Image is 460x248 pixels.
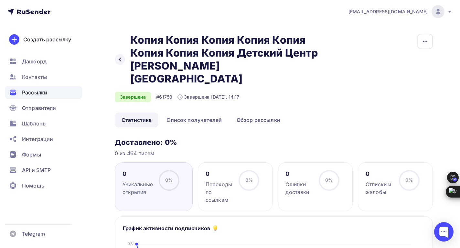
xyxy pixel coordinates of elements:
div: 0 [285,170,313,178]
h3: Доставлено: 0% [115,138,433,147]
span: Дашборд [22,58,47,65]
span: Формы [22,151,41,158]
span: 0% [165,177,173,183]
span: API и SMTP [22,166,51,174]
span: Отправители [22,104,56,112]
span: Рассылки [22,89,47,96]
div: 0 [123,170,153,178]
div: Уникальные открытия [123,180,153,196]
a: Контакты [5,70,82,83]
a: Шаблоны [5,117,82,130]
span: 0% [405,177,413,183]
div: Завершена [DATE], 14:17 [177,94,239,100]
a: Формы [5,148,82,161]
div: #61758 [156,94,172,100]
tspan: 2.0 [128,241,134,245]
a: [EMAIL_ADDRESS][DOMAIN_NAME] [348,5,452,18]
div: Переходы по ссылкам [206,180,233,204]
span: Помощь [22,182,44,189]
a: Список получателей [160,113,229,127]
div: Завершена [115,92,151,102]
div: Ошибки доставки [285,180,313,196]
span: 0% [325,177,333,183]
span: Контакты [22,73,47,81]
span: Telegram [22,230,45,238]
span: [EMAIL_ADDRESS][DOMAIN_NAME] [348,8,428,15]
a: Статистика [115,113,158,127]
span: Интеграции [22,135,53,143]
a: Отправители [5,102,82,114]
span: Шаблоны [22,120,47,127]
div: Создать рассылку [23,36,71,43]
a: Рассылки [5,86,82,99]
span: 0% [245,177,253,183]
div: Отписки и жалобы [366,180,393,196]
h5: График активности подписчиков [123,224,210,232]
div: 0 [366,170,393,178]
a: Обзор рассылки [230,113,287,127]
h2: Копия Копия Копия Копия Копия Копия Копия Копия Детский Центр [PERSON_NAME][GEOGRAPHIC_DATA] [130,34,326,85]
a: Дашборд [5,55,82,68]
div: 0 из 464 писем [115,149,433,157]
div: 0 [206,170,233,178]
